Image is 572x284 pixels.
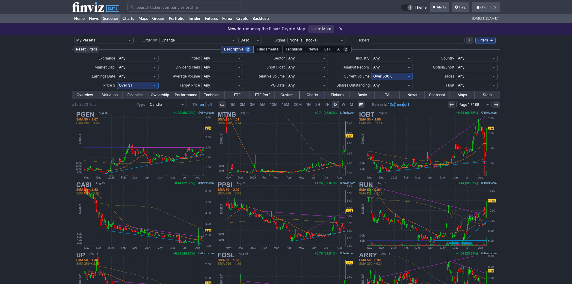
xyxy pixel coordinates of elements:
[230,102,235,107] span: 1M
[186,14,203,23] a: Insider
[404,102,409,107] a: off
[472,14,499,23] span: [DATE] 1:11 AM ET
[372,102,387,107] b: Refresh:
[358,101,365,108] button: Range
[337,83,370,87] span: Shares Outstanding
[101,14,120,23] a: Screener
[216,180,356,251] img: PPSI - Pioneer Power Solutions Inc - Stock Price Chart
[200,102,204,107] a: on
[72,91,97,99] a: Overview
[325,102,330,107] span: 4H
[260,102,265,107] span: 5M
[308,25,334,33] a: Learn More
[294,102,302,107] span: 30M
[173,74,200,78] span: Average Volume
[343,47,348,52] span: 2
[228,26,238,31] span: New:
[357,110,498,180] img: IOBT - IO Biotech Inc - Stock Price Chart
[266,65,285,69] span: Short Float
[300,91,325,99] a: Charts
[250,91,275,99] a: ETF Perf
[176,65,200,69] span: Dividend Yield
[258,74,285,78] span: Relative Volume
[313,101,322,108] a: 2H
[452,2,469,12] a: Help
[357,38,369,42] span: Tickers
[207,102,212,107] a: off
[334,46,352,53] div: All
[220,14,234,23] a: Forex
[430,2,449,12] a: Alerts
[372,102,409,108] span: | |
[344,65,370,69] span: Analyst Recom.
[334,102,337,107] span: D
[270,102,277,107] span: 10M
[305,46,321,53] div: News
[248,101,258,108] a: 3M
[216,110,356,180] img: MTNB - Matinas Biopharma Holdings Inc - Stock Price Chart
[268,101,280,108] a: 10M
[321,46,334,53] div: ETF
[315,102,320,107] span: 2H
[238,101,247,108] a: 2M
[228,101,238,108] a: 1M
[350,102,353,107] span: M
[92,74,115,78] span: Earnings Date
[245,47,250,52] span: 2
[325,91,350,99] a: Tickers
[143,38,157,42] span: Order by
[98,56,115,60] span: Exchange
[74,46,99,53] button: Reset Filters
[203,14,220,23] a: Futures
[388,102,394,107] a: 10s
[205,102,206,107] span: |
[200,91,225,99] a: Technical
[219,101,226,108] button: Interval
[250,102,256,107] span: 3M
[475,91,500,99] a: Stats
[415,4,427,11] span: Theme
[172,91,200,99] a: Performance
[344,74,370,78] span: Current Volume
[97,91,122,99] a: Valuation
[240,102,245,107] span: 2M
[192,102,198,107] b: TA:
[357,180,498,251] img: RUN - Sunrun Inc - Stock Price Chart
[147,91,172,99] a: Ownership
[253,46,283,53] div: Fundamental
[395,102,403,107] a: 1min
[450,91,475,99] a: Maps
[350,91,375,99] a: Basic
[270,83,285,87] span: IPO Date
[225,91,250,99] a: ETF
[95,65,115,69] span: Market Cap.
[282,46,305,53] div: Technical
[480,5,496,9] span: chunfliu6
[332,101,339,108] a: D
[221,46,254,53] div: Descriptive
[446,83,454,87] span: Float
[123,91,147,99] a: Financial
[425,91,449,99] a: Snapshot
[275,91,300,99] a: Custom
[191,56,200,60] span: Index
[342,102,345,107] span: W
[441,56,454,60] span: Country
[400,91,425,99] a: News
[74,110,215,180] img: PGEN - Precigen Inc - Stock Price Chart
[292,101,304,108] a: 30M
[167,14,186,23] a: Portfolio
[136,14,150,23] a: Maps
[137,102,147,107] b: Type:
[348,101,355,108] a: M
[475,37,496,44] a: Filters
[180,83,200,87] span: Target Price
[356,56,370,60] span: Industry
[306,102,311,107] span: 1H
[120,14,136,23] a: Charts
[87,14,101,23] a: News
[72,102,98,108] div: #1 / 2263 Total
[322,101,332,108] a: 4H
[250,14,272,23] a: Backtests
[443,74,454,78] span: Trades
